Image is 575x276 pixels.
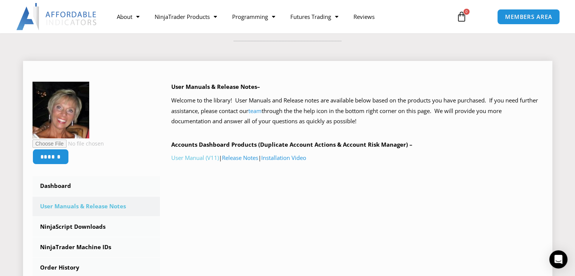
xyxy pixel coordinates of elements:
a: NinjaTrader Products [147,8,225,25]
a: Futures Trading [283,8,346,25]
a: 0 [445,6,478,28]
a: MEMBERS AREA [497,9,560,25]
a: Dashboard [33,176,160,196]
a: NinjaScript Downloads [33,217,160,237]
img: LogoAI | Affordable Indicators – NinjaTrader [16,3,98,30]
a: User Manuals & Release Notes [33,197,160,216]
div: Open Intercom Messenger [549,250,567,268]
b: Accounts Dashboard Products (Duplicate Account Actions & Account Risk Manager) – [171,141,412,148]
p: | | [171,153,543,163]
a: NinjaTrader Machine IDs [33,237,160,257]
nav: Menu [109,8,449,25]
b: User Manuals & Release Notes– [171,83,260,90]
span: MEMBERS AREA [505,14,552,20]
a: Release Notes [222,154,258,161]
img: 414b0967313fbac8c8548256b7757e11056755d11272aef00ba57344eeb45e61 [33,82,89,138]
a: User Manual (V11) [171,154,219,161]
a: About [109,8,147,25]
a: team [248,107,262,115]
a: Programming [225,8,283,25]
p: Welcome to the library! User Manuals and Release notes are available below based on the products ... [171,95,543,127]
a: Installation Video [261,154,306,161]
span: 0 [463,9,470,15]
a: Reviews [346,8,382,25]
